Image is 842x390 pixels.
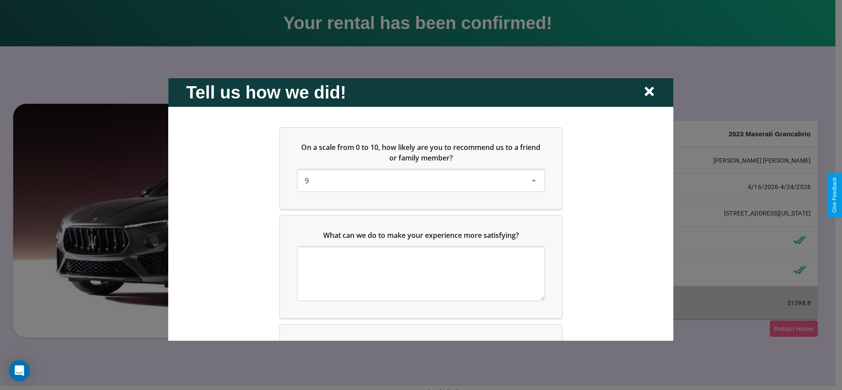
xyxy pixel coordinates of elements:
[298,142,544,163] h5: On a scale from 0 to 10, how likely are you to recommend us to a friend or family member?
[831,177,838,213] div: Give Feedback
[9,360,30,381] div: Open Intercom Messenger
[305,175,309,185] span: 9
[302,142,543,162] span: On a scale from 0 to 10, how likely are you to recommend us to a friend or family member?
[186,82,346,102] h2: Tell us how we did!
[323,230,519,240] span: What can we do to make your experience more satisfying?
[280,128,562,208] div: On a scale from 0 to 10, how likely are you to recommend us to a friend or family member?
[307,339,530,349] span: Which of the following features do you value the most in a vehicle?
[298,170,544,191] div: On a scale from 0 to 10, how likely are you to recommend us to a friend or family member?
